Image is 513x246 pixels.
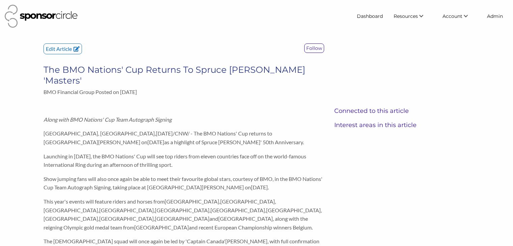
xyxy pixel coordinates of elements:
h3: The BMO Nations' Cup Returns To Spruce [PERSON_NAME] 'Masters' [44,64,324,86]
span: [DATE] [251,184,268,190]
a: Admin [482,10,508,22]
p: Edit Article [44,44,82,54]
span: [GEOGRAPHIC_DATA], [GEOGRAPHIC_DATA] [44,130,155,136]
span: Account [443,13,462,19]
a: Dashboard [351,10,388,22]
span: [GEOGRAPHIC_DATA] [220,198,275,205]
span: [GEOGRAPHIC_DATA] [218,215,273,222]
span: Resources [394,13,418,19]
span: [DATE] [147,139,164,145]
span: [GEOGRAPHIC_DATA] [134,224,189,230]
span: [GEOGRAPHIC_DATA] [155,207,209,213]
p: Follow [305,44,324,53]
span: [GEOGRAPHIC_DATA] [99,215,154,222]
p: This year's events will feature riders and horses from , , , , , , , , , and , along with the rei... [44,197,324,232]
span: [GEOGRAPHIC_DATA] [266,207,321,213]
span: [GEOGRAPHIC_DATA] [210,207,265,213]
span: [GEOGRAPHIC_DATA] [165,198,219,205]
img: Sponsor Circle Logo [5,5,78,28]
span: [PERSON_NAME] [225,238,267,244]
span: [GEOGRAPHIC_DATA] [44,215,98,222]
p: , /CNW/ - The BMO Nations' Cup returns to [GEOGRAPHIC_DATA][PERSON_NAME] on as a highlight of Spr... [44,129,324,146]
p: Launching in [DATE], the BMO Nations' Cup will see top riders from eleven countries face off on t... [44,152,324,169]
h3: Connected to this article [334,107,469,115]
i: Along with BMO Nations' Cup Team Autograph Signing [44,116,172,123]
span: [GEOGRAPHIC_DATA] [99,207,154,213]
li: Resources [388,10,437,22]
span: [DATE] [156,130,173,136]
p: Show jumping fans will also once again be able to meet their favourite global stars, courtesy of ... [44,175,324,192]
span: [GEOGRAPHIC_DATA] [44,207,98,213]
p: BMO Financial Group Posted on [DATE] [44,89,324,95]
h3: Interest areas in this article [334,121,469,129]
li: Account [437,10,482,22]
span: [GEOGRAPHIC_DATA] [155,215,209,222]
